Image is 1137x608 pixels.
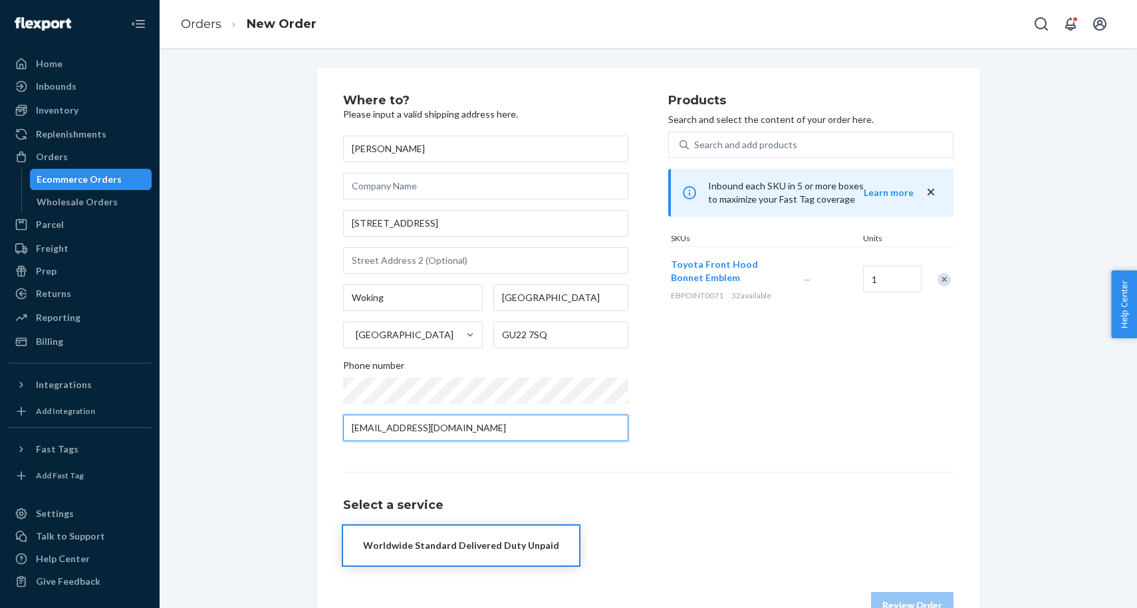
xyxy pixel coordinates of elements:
[8,146,152,167] a: Orders
[8,214,152,235] a: Parcel
[343,359,404,377] span: Phone number
[8,100,152,121] a: Inventory
[8,124,152,145] a: Replenishments
[8,548,152,569] a: Help Center
[247,17,316,31] a: New Order
[668,169,953,217] div: Inbound each SKU in 5 or more boxes to maximize your Fast Tag coverage
[671,258,787,284] button: Toyota Front Hood Bonnet Emblem
[1057,11,1084,37] button: Open notifications
[36,470,84,481] div: Add Fast Tag
[343,499,953,512] h1: Select a service
[36,552,90,565] div: Help Center
[36,128,106,141] div: Replenishments
[36,575,100,588] div: Give Feedback
[8,76,152,97] a: Inbounds
[37,195,118,209] div: Wholesale Orders
[668,113,953,126] p: Search and select the content of your order here.
[671,258,758,283] span: Toyota Front Hood Bonnet Emblem
[343,210,628,237] input: Street Address
[671,290,723,300] span: EBPOINT0071
[36,530,105,543] div: Talk to Support
[15,17,71,31] img: Flexport logo
[343,284,483,311] input: City
[343,136,628,162] input: First & Last Name
[8,503,152,524] a: Settings
[668,233,860,247] div: SKUs
[8,439,152,460] button: Fast Tags
[36,80,76,93] div: Inbounds
[36,242,68,255] div: Freight
[170,5,327,44] ol: breadcrumbs
[493,322,628,348] input: ZIP Code
[343,526,579,565] button: Worldwide Standard Delivered Duty Unpaid
[343,247,628,274] input: Street Address 2 (Optional)
[8,238,152,259] a: Freight
[8,307,152,328] a: Reporting
[860,233,920,247] div: Units
[493,284,628,311] input: State
[864,186,914,199] button: Learn more
[36,311,80,324] div: Reporting
[8,283,152,304] a: Returns
[125,11,152,37] button: Close Navigation
[36,57,63,70] div: Home
[30,191,152,213] a: Wholesale Orders
[1111,270,1137,338] button: Help Center
[8,53,152,74] a: Home
[36,150,68,163] div: Orders
[36,507,74,520] div: Settings
[30,169,152,190] a: Ecommerce Orders
[36,104,78,117] div: Inventory
[8,331,152,352] a: Billing
[668,94,953,108] h2: Products
[8,374,152,395] button: Integrations
[938,273,951,286] div: Remove Item
[1086,11,1113,37] button: Open account menu
[8,401,152,422] a: Add Integration
[803,274,811,285] span: —
[731,290,771,300] span: 32 available
[863,266,922,292] input: Quantity
[924,185,938,199] button: close
[8,571,152,592] button: Give Feedback
[8,465,152,486] a: Add Fast Tag
[8,260,152,282] a: Prep
[37,173,122,186] div: Ecommerce Orders
[8,526,152,547] a: Talk to Support
[694,138,797,152] div: Search and add products
[356,328,453,342] div: [GEOGRAPHIC_DATA]
[36,378,92,391] div: Integrations
[36,443,78,456] div: Fast Tags
[36,405,95,417] div: Add Integration
[181,17,221,31] a: Orders
[363,539,559,552] div: Worldwide Standard Delivered Duty Unpaid
[36,264,57,278] div: Prep
[343,108,628,121] p: Please input a valid shipping address here.
[36,335,63,348] div: Billing
[343,415,628,441] input: Email (Only Required for International)
[354,328,356,342] input: [GEOGRAPHIC_DATA]
[1028,11,1055,37] button: Open Search Box
[36,218,64,231] div: Parcel
[343,173,628,199] input: Company Name
[343,94,628,108] h2: Where to?
[36,287,71,300] div: Returns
